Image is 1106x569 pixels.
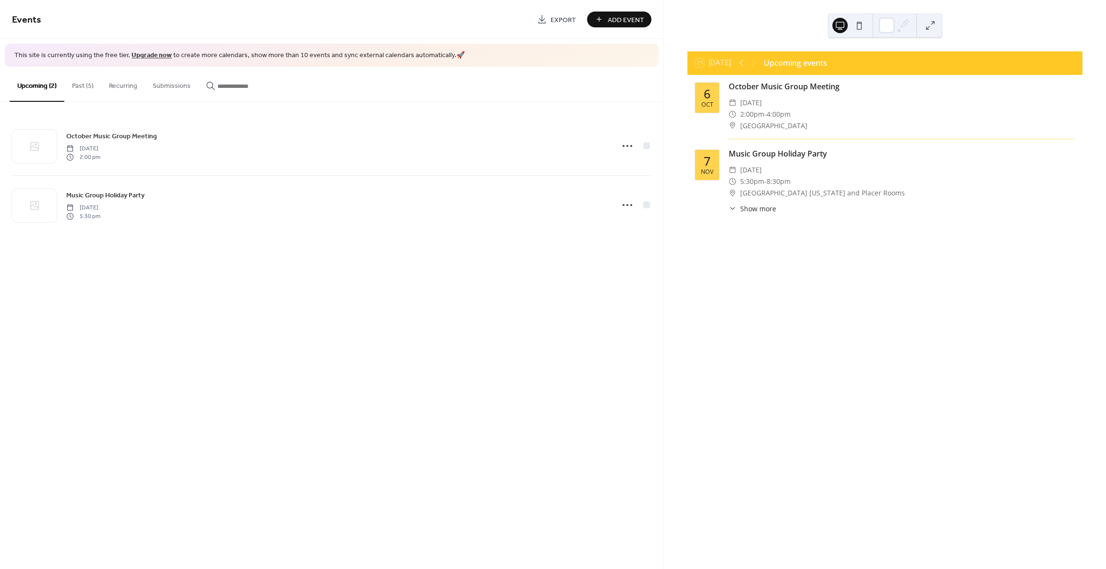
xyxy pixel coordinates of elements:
div: Oct [701,102,713,108]
span: 5:30 pm [66,212,100,221]
button: Recurring [101,67,145,101]
button: Add Event [587,12,651,27]
button: Submissions [145,67,198,101]
button: Past (5) [64,67,101,101]
span: [DATE] [66,203,100,212]
span: This site is currently using the free tier. to create more calendars, show more than 10 events an... [14,51,465,61]
span: Add Event [608,15,644,25]
span: Show more [740,204,776,214]
span: 2:00pm [740,109,764,120]
div: Nov [701,169,713,175]
span: - [764,109,767,120]
span: [DATE] [66,144,100,153]
button: Upcoming (2) [10,67,64,102]
div: October Music Group Meeting [729,81,1075,92]
span: 8:30pm [767,176,791,187]
span: [DATE] [740,164,762,176]
div: Upcoming events [764,57,827,69]
span: - [764,176,767,187]
div: ​ [729,176,736,187]
span: 5:30pm [740,176,764,187]
div: 6 [704,88,710,100]
div: ​ [729,97,736,109]
button: ​Show more [729,204,776,214]
span: October Music Group Meeting [66,131,157,141]
div: Music Group Holiday Party [729,148,1075,159]
a: Export [530,12,583,27]
span: Events [12,11,41,29]
a: Music Group Holiday Party [66,190,144,201]
span: [GEOGRAPHIC_DATA] [740,120,807,132]
span: 4:00pm [767,109,791,120]
div: ​ [729,164,736,176]
div: ​ [729,120,736,132]
div: ​ [729,187,736,199]
a: Upgrade now [132,49,172,62]
span: Music Group Holiday Party [66,190,144,200]
div: 7 [704,155,710,167]
span: 2:00 pm [66,153,100,162]
span: [GEOGRAPHIC_DATA] [US_STATE] and Placer Rooms [740,187,905,199]
div: ​ [729,204,736,214]
div: ​ [729,109,736,120]
span: Export [551,15,576,25]
span: [DATE] [740,97,762,109]
a: October Music Group Meeting [66,131,157,142]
